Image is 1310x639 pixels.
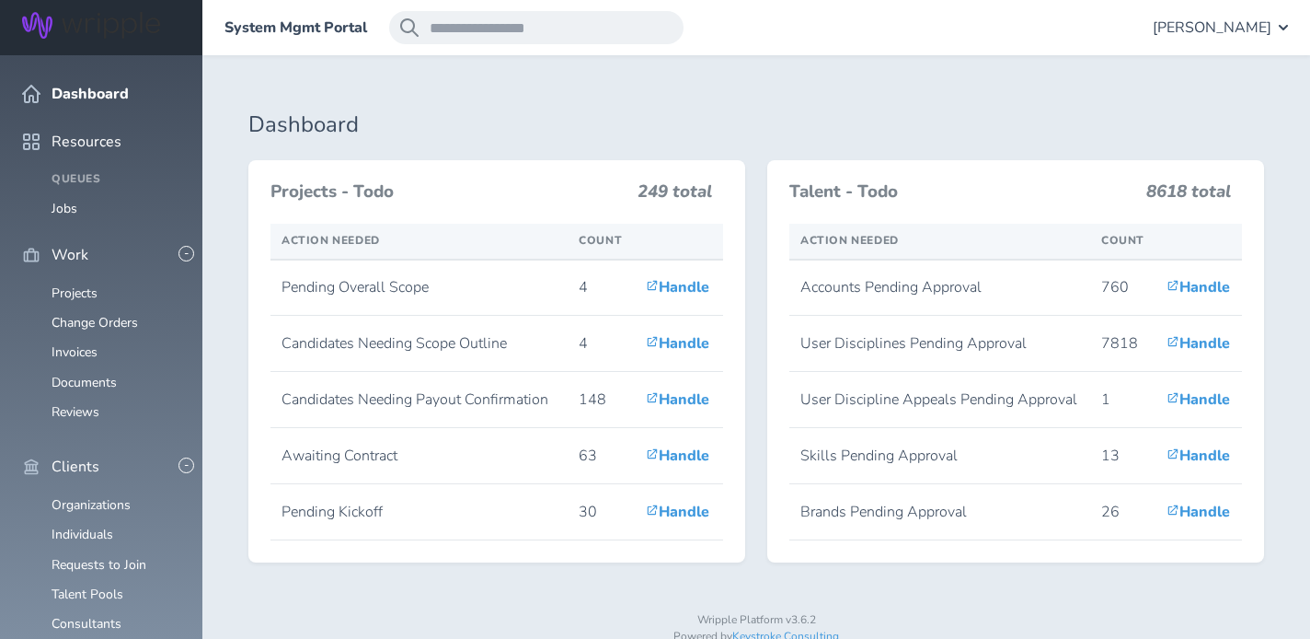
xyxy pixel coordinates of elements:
a: Reviews [52,403,99,421]
td: 7818 [1090,316,1155,372]
span: Dashboard [52,86,129,102]
td: Skills Pending Approval [789,428,1090,484]
span: Action Needed [282,233,380,248]
td: Candidates Needing Scope Outline [270,316,568,372]
a: Handle [646,333,709,354]
a: Handle [1166,389,1230,410]
a: Handle [1166,446,1230,466]
a: Jobs [52,200,77,217]
td: Candidates Needing Payout Confirmation [270,372,568,428]
h4: Queues [52,173,180,186]
td: 63 [568,428,635,484]
h1: Dashboard [248,112,1264,138]
a: Invoices [52,343,98,361]
td: 148 [568,372,635,428]
button: - [178,458,194,473]
span: Resources [52,134,121,150]
td: User Disciplines Pending Approval [789,316,1090,372]
h3: Projects - Todo [270,182,626,203]
span: [PERSON_NAME] [1153,19,1271,36]
p: Wripple Platform v3.6.2 [248,614,1264,627]
span: Clients [52,459,99,475]
td: Accounts Pending Approval [789,260,1090,316]
a: Organizations [52,496,131,514]
h3: Talent - Todo [789,182,1135,203]
a: Handle [646,446,709,466]
td: User Discipline Appeals Pending Approval [789,372,1090,428]
span: Action Needed [800,233,899,248]
button: [PERSON_NAME] [1153,11,1288,44]
h3: 249 total [638,182,712,210]
td: Brands Pending Approval [789,484,1090,540]
a: Requests to Join [52,556,146,574]
td: 760 [1090,260,1155,316]
span: Count [579,233,622,248]
span: Work [52,247,88,263]
a: Projects [52,285,98,302]
a: Handle [1166,502,1230,522]
a: System Mgmt Portal [224,19,367,36]
a: Talent Pools [52,586,123,603]
a: Consultants [52,615,121,633]
a: Handle [646,502,709,522]
td: Awaiting Contract [270,428,568,484]
a: Documents [52,374,117,391]
span: Count [1101,233,1144,248]
h3: 8618 total [1146,182,1231,210]
a: Change Orders [52,314,138,331]
button: - [178,246,194,261]
td: 1 [1090,372,1155,428]
td: Pending Kickoff [270,484,568,540]
td: 4 [568,260,635,316]
td: 4 [568,316,635,372]
a: Handle [1166,277,1230,297]
a: Individuals [52,526,113,543]
td: Pending Overall Scope [270,260,568,316]
td: 13 [1090,428,1155,484]
a: Handle [646,389,709,410]
a: Handle [1166,333,1230,354]
td: 30 [568,484,635,540]
td: 26 [1090,484,1155,540]
img: Wripple [22,12,160,39]
a: Handle [646,277,709,297]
